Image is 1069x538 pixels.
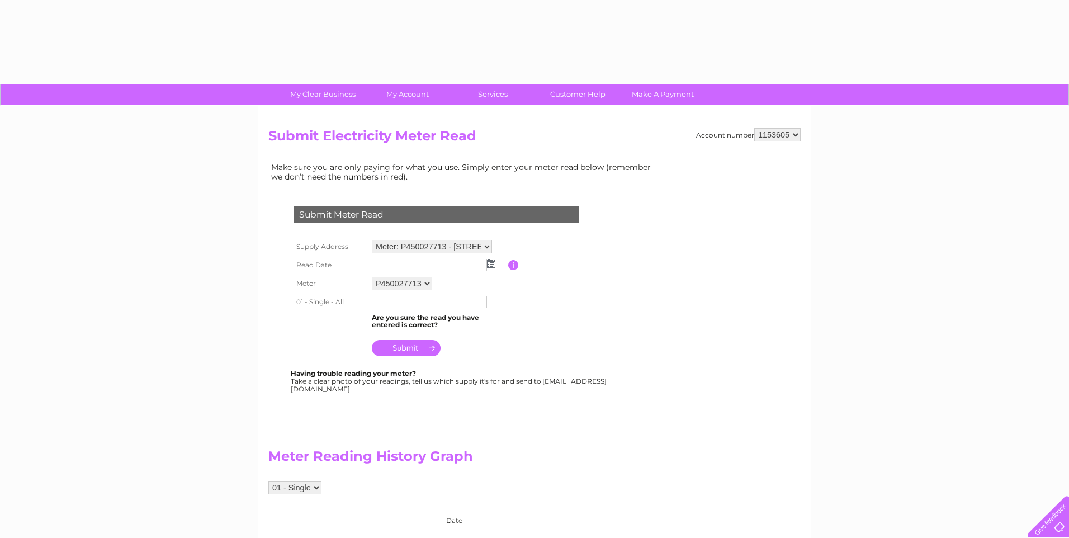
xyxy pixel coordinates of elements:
th: Meter [291,274,369,293]
h2: Submit Electricity Meter Read [268,128,801,149]
a: My Account [362,84,454,105]
b: Having trouble reading your meter? [291,369,416,377]
td: Are you sure the read you have entered is correct? [369,311,508,332]
a: Customer Help [532,84,624,105]
th: 01 - Single - All [291,293,369,311]
input: Submit [372,340,441,356]
a: Make A Payment [617,84,709,105]
div: Submit Meter Read [294,206,579,223]
td: Make sure you are only paying for what you use. Simply enter your meter read below (remember we d... [268,160,660,183]
th: Supply Address [291,237,369,256]
img: ... [487,259,495,268]
div: Account number [696,128,801,141]
div: Take a clear photo of your readings, tell us which supply it's for and send to [EMAIL_ADDRESS][DO... [291,370,608,393]
input: Information [508,260,519,270]
a: My Clear Business [277,84,369,105]
a: Services [447,84,539,105]
th: Read Date [291,256,369,274]
h2: Meter Reading History Graph [268,449,660,470]
div: Date [268,506,660,525]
